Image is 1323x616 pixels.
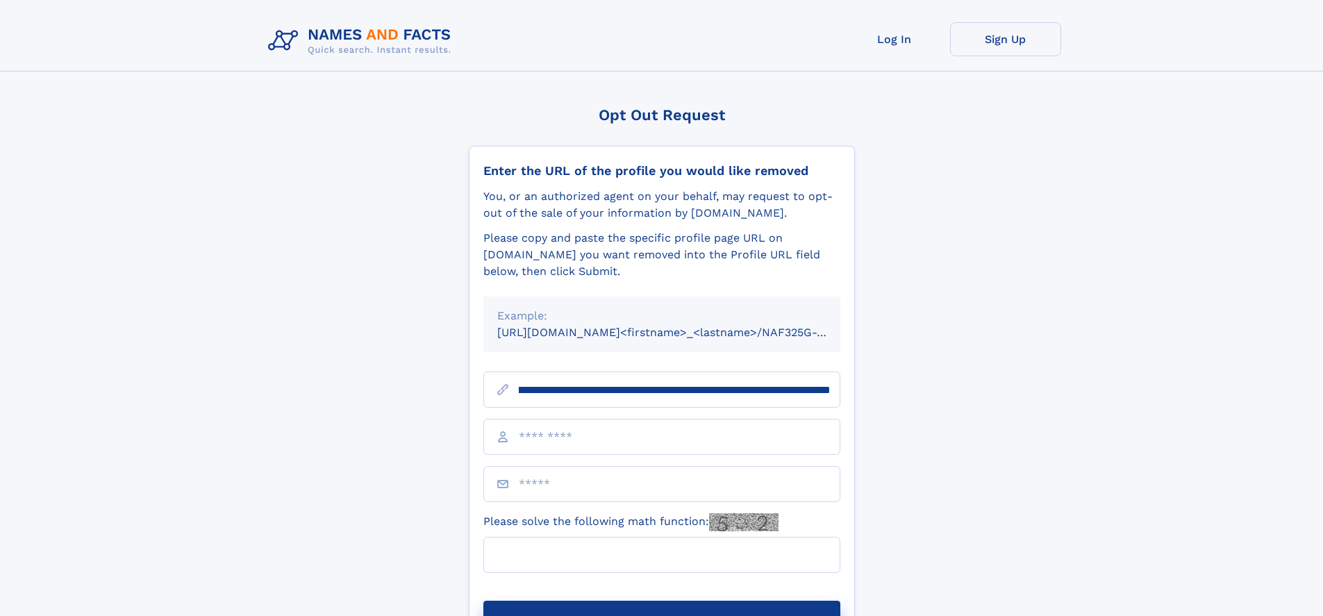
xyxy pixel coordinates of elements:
[483,188,840,222] div: You, or an authorized agent on your behalf, may request to opt-out of the sale of your informatio...
[839,22,950,56] a: Log In
[483,163,840,178] div: Enter the URL of the profile you would like removed
[469,106,855,124] div: Opt Out Request
[497,326,867,339] small: [URL][DOMAIN_NAME]<firstname>_<lastname>/NAF325G-xxxxxxxx
[483,230,840,280] div: Please copy and paste the specific profile page URL on [DOMAIN_NAME] you want removed into the Pr...
[263,22,463,60] img: Logo Names and Facts
[483,513,779,531] label: Please solve the following math function:
[950,22,1061,56] a: Sign Up
[497,308,826,324] div: Example:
